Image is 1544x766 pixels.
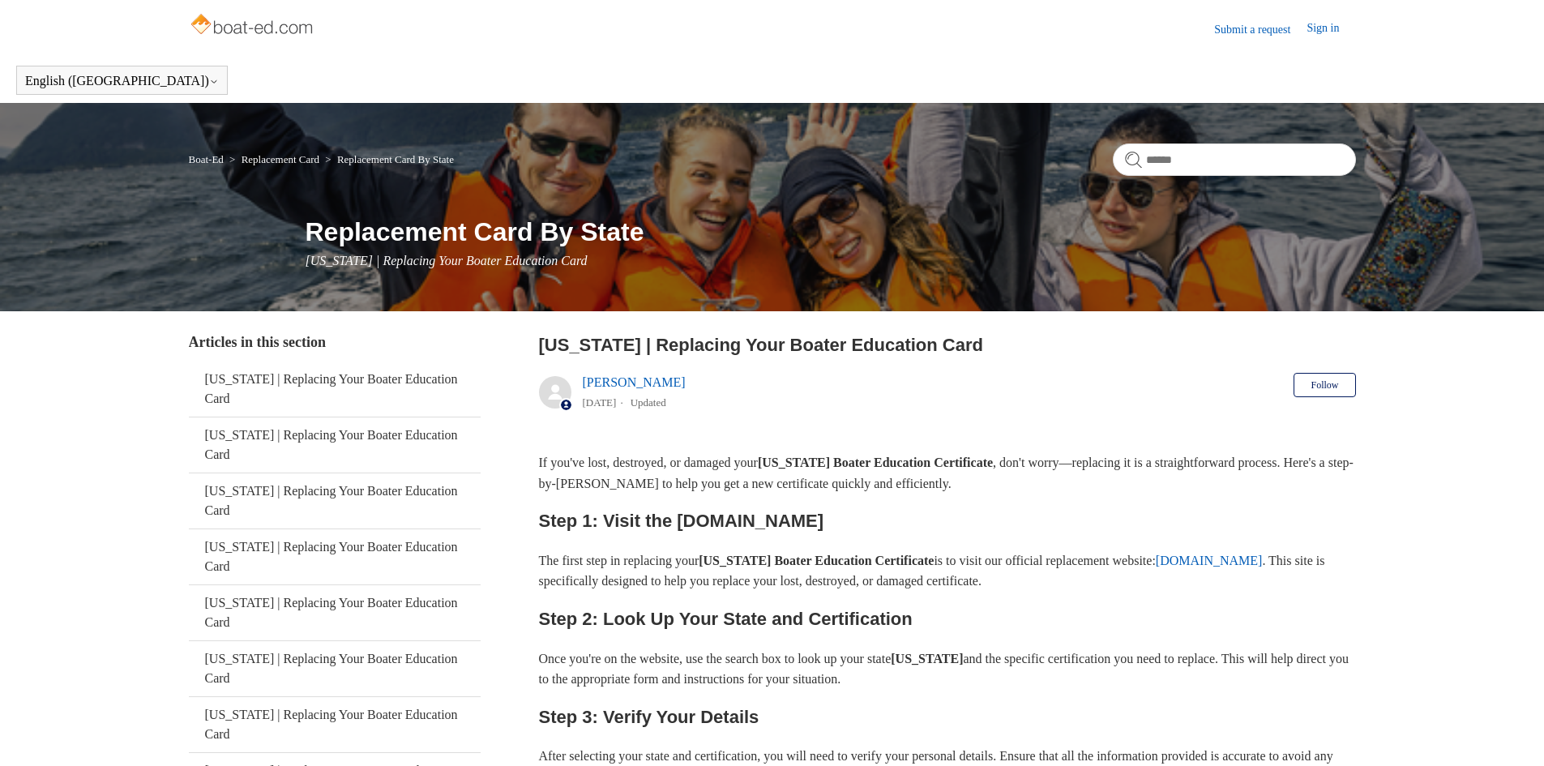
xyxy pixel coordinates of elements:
[539,452,1356,494] p: If you've lost, destroyed, or damaged your , don't worry—replacing it is a straightforward proces...
[189,362,481,417] a: [US_STATE] | Replacing Your Boater Education Card
[1307,19,1355,39] a: Sign in
[189,334,326,350] span: Articles in this section
[306,212,1356,251] h1: Replacement Card By State
[242,153,319,165] a: Replacement Card
[539,507,1356,535] h2: Step 1: Visit the [DOMAIN_NAME]
[539,605,1356,633] h2: Step 2: Look Up Your State and Certification
[1214,21,1307,38] a: Submit a request
[189,697,481,752] a: [US_STATE] | Replacing Your Boater Education Card
[189,153,224,165] a: Boat-Ed
[1156,554,1263,567] a: [DOMAIN_NAME]
[226,153,322,165] li: Replacement Card
[189,641,481,696] a: [US_STATE] | Replacing Your Boater Education Card
[539,332,1356,358] h2: Massachusetts | Replacing Your Boater Education Card
[189,585,481,640] a: [US_STATE] | Replacing Your Boater Education Card
[306,254,588,267] span: [US_STATE] | Replacing Your Boater Education Card
[189,417,481,473] a: [US_STATE] | Replacing Your Boater Education Card
[322,153,454,165] li: Replacement Card By State
[337,153,454,165] a: Replacement Card By State
[583,375,686,389] a: [PERSON_NAME]
[539,550,1356,592] p: The first step in replacing your is to visit our official replacement website: . This site is spe...
[189,10,318,42] img: Boat-Ed Help Center home page
[1294,373,1355,397] button: Follow Article
[189,153,227,165] li: Boat-Ed
[583,396,617,409] time: 05/22/2024, 10:41
[189,473,481,528] a: [US_STATE] | Replacing Your Boater Education Card
[758,456,993,469] strong: [US_STATE] Boater Education Certificate
[539,703,1356,731] h2: Step 3: Verify Your Details
[699,554,934,567] strong: [US_STATE] Boater Education Certificate
[189,529,481,584] a: [US_STATE] | Replacing Your Boater Education Card
[25,74,219,88] button: English ([GEOGRAPHIC_DATA])
[1113,143,1356,176] input: Search
[1490,712,1532,754] div: Live chat
[539,648,1356,690] p: Once you're on the website, use the search box to look up your state and the specific certificati...
[891,652,963,665] strong: [US_STATE]
[631,396,666,409] li: Updated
